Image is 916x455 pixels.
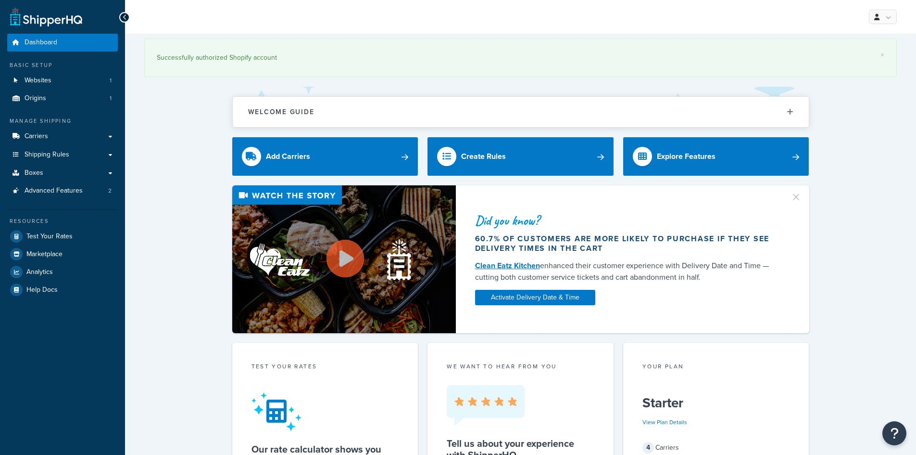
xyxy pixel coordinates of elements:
a: Activate Delivery Date & Time [475,290,595,305]
a: Advanced Features2 [7,182,118,200]
a: Carriers [7,128,118,145]
p: we want to hear from you [447,362,594,371]
a: Websites1 [7,72,118,90]
a: Boxes [7,164,118,182]
a: View Plan Details [642,418,687,427]
div: Your Plan [642,362,790,373]
a: Analytics [7,263,118,281]
img: Video thumbnail [232,185,456,333]
span: 1 [110,94,112,103]
span: Boxes [25,169,43,177]
div: Manage Shipping [7,117,118,125]
button: Welcome Guide [233,97,809,127]
a: Test Your Rates [7,228,118,245]
span: 4 [642,442,654,454]
span: Origins [25,94,46,103]
a: Shipping Rules [7,146,118,164]
div: Resources [7,217,118,225]
a: Dashboard [7,34,118,52]
a: Origins1 [7,90,118,107]
span: Websites [25,77,51,85]
div: Carriers [642,441,790,455]
h2: Welcome Guide [248,108,314,116]
div: Explore Features [657,150,715,163]
button: Open Resource Center [882,421,906,445]
div: Add Carriers [266,150,310,163]
a: Add Carriers [232,137,418,176]
span: Carriers [25,132,48,141]
div: Did you know? [475,214,779,227]
span: Analytics [26,268,53,276]
span: 2 [108,187,112,195]
span: Dashboard [25,39,57,47]
li: Advanced Features [7,182,118,200]
span: Marketplace [26,250,63,259]
a: Explore Features [623,137,809,176]
div: enhanced their customer experience with Delivery Date and Time — cutting both customer service ti... [475,260,779,283]
a: Marketplace [7,246,118,263]
span: Test Your Rates [26,233,73,241]
span: Shipping Rules [25,151,69,159]
li: Origins [7,90,118,107]
div: Successfully authorized Shopify account [157,51,884,65]
h5: Starter [642,395,790,411]
span: Advanced Features [25,187,83,195]
a: × [880,51,884,59]
div: Basic Setup [7,61,118,69]
span: Help Docs [26,286,58,294]
a: Clean Eatz Kitchen [475,260,540,271]
div: 60.7% of customers are more likely to purchase if they see delivery times in the cart [475,234,779,253]
span: 1 [110,77,112,85]
li: Websites [7,72,118,90]
a: Create Rules [427,137,614,176]
a: Help Docs [7,281,118,299]
div: Create Rules [461,150,506,163]
div: Test your rates [251,362,399,373]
